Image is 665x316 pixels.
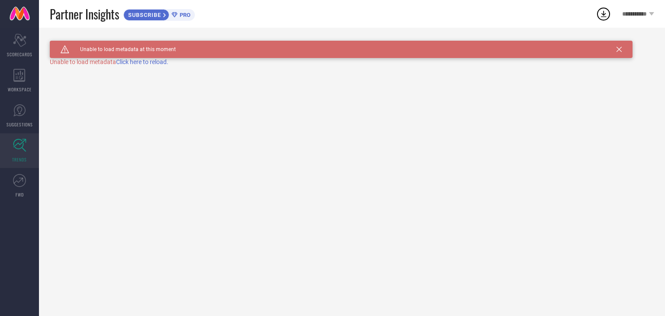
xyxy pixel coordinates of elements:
[178,12,190,18] span: PRO
[8,86,32,93] span: WORKSPACE
[50,58,654,65] div: Unable to load metadata
[123,7,195,21] a: SUBSCRIBEPRO
[6,121,33,128] span: SUGGESTIONS
[50,5,119,23] span: Partner Insights
[69,46,176,52] span: Unable to load metadata at this moment
[16,191,24,198] span: FWD
[116,58,168,65] span: Click here to reload.
[7,51,32,58] span: SCORECARDS
[596,6,611,22] div: Open download list
[12,156,27,163] span: TRENDS
[124,12,163,18] span: SUBSCRIBE
[50,41,75,48] h1: TRENDS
